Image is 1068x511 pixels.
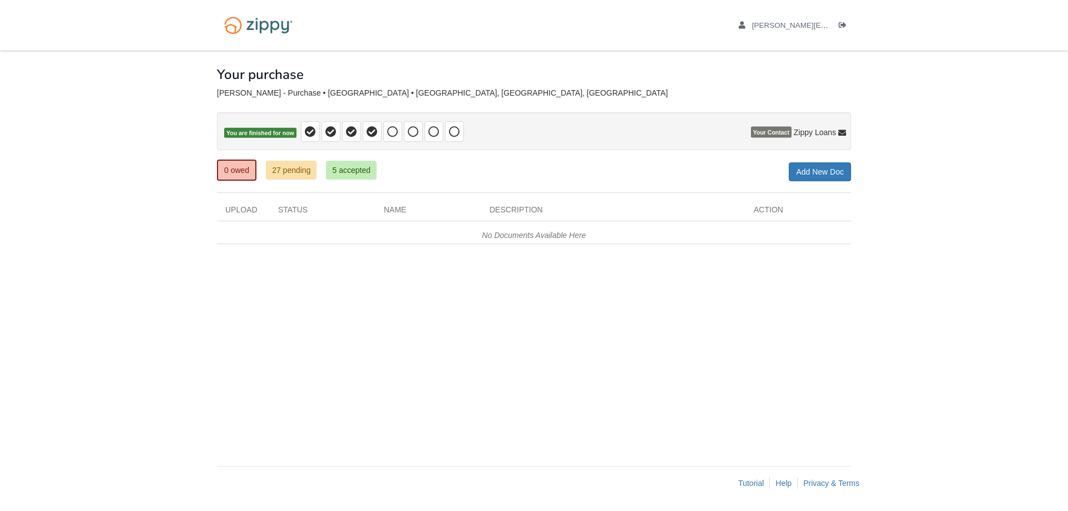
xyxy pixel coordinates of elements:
[217,160,256,181] a: 0 owed
[266,161,317,180] a: 27 pending
[775,479,792,488] a: Help
[270,204,375,221] div: Status
[803,479,859,488] a: Privacy & Terms
[745,204,851,221] div: Action
[482,231,586,240] em: No Documents Available Here
[326,161,377,180] a: 5 accepted
[481,204,745,221] div: Description
[217,88,851,98] div: [PERSON_NAME] - Purchase • [GEOGRAPHIC_DATA] • [GEOGRAPHIC_DATA], [GEOGRAPHIC_DATA], [GEOGRAPHIC_...
[789,162,851,181] a: Add New Doc
[839,21,851,32] a: Log out
[739,21,1003,32] a: edit profile
[794,127,836,138] span: Zippy Loans
[217,11,300,39] img: Logo
[375,204,481,221] div: Name
[224,128,296,138] span: You are finished for now
[217,67,304,82] h1: Your purchase
[751,127,792,138] span: Your Contact
[738,479,764,488] a: Tutorial
[217,204,270,221] div: Upload
[752,21,1003,29] span: hillary.heather@gmail.com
